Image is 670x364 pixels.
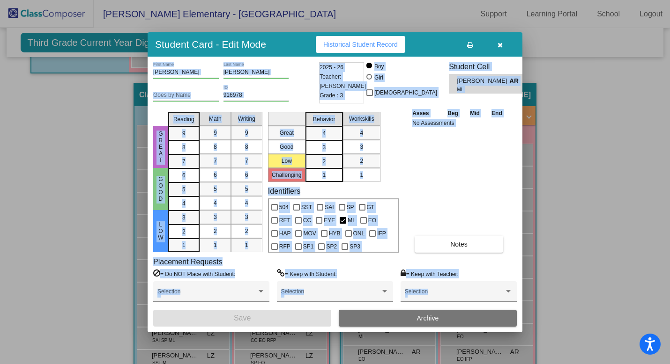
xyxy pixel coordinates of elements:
span: Historical Student Record [323,41,398,48]
button: Save [153,310,331,327]
button: Historical Student Record [316,36,405,53]
button: Notes [415,236,503,253]
span: SP2 [326,241,337,252]
span: IFP [377,228,386,239]
span: 1 [322,171,326,179]
label: = Keep with Student: [277,269,337,278]
span: 1 [360,171,363,179]
span: MOV [303,228,316,239]
div: Girl [374,73,383,82]
span: 5 [245,185,248,193]
span: RET [279,215,290,226]
span: Behavior [313,115,335,124]
span: ML [457,86,503,93]
span: SP [347,202,354,213]
th: End [485,108,508,118]
h3: Student Card - Edit Mode [155,38,266,50]
span: 9 [214,129,217,137]
span: 7 [182,157,186,166]
span: 4 [360,129,363,137]
span: Math [209,115,222,123]
td: No Assessments [410,118,508,128]
span: 2025 - 26 [320,63,343,72]
span: 1 [182,241,186,249]
span: Writing [238,115,255,123]
div: Boy [374,62,384,71]
span: 5 [182,185,186,194]
th: Asses [410,108,441,118]
span: Archive [417,314,439,322]
span: HAP [279,228,291,239]
span: 7 [214,157,217,165]
span: 6 [214,171,217,179]
span: [DEMOGRAPHIC_DATA] [374,87,437,98]
button: Archive [339,310,517,327]
h3: Student Cell [449,62,530,71]
th: Mid [464,108,485,118]
span: SAI [325,202,334,213]
span: SP3 [350,241,360,252]
span: 5 [214,185,217,193]
span: 6 [182,171,186,180]
input: Enter ID [223,92,289,99]
span: 2 [322,157,326,166]
span: 2 [360,157,363,165]
span: 1 [245,241,248,249]
th: Beg [441,108,464,118]
label: Placement Requests [153,257,223,266]
span: 6 [245,171,248,179]
span: ML [348,215,356,226]
span: 2 [214,227,217,235]
span: 4 [182,199,186,208]
span: 1 [214,241,217,249]
span: 3 [182,213,186,222]
span: AR [509,76,522,86]
span: 4 [245,199,248,207]
span: Save [234,314,251,322]
span: Reading [173,115,194,124]
span: Low [156,221,165,241]
span: 8 [245,143,248,151]
span: 9 [245,129,248,137]
span: Great [156,131,165,163]
span: Workskills [349,115,374,123]
span: 3 [322,143,326,152]
span: [PERSON_NAME] [457,76,509,86]
span: RFP [279,241,290,252]
label: Identifiers [268,187,300,196]
span: Teacher: [PERSON_NAME] [320,72,366,91]
span: 8 [214,143,217,151]
span: GT [367,202,375,213]
span: 8 [182,143,186,152]
span: Grade : 3 [320,91,343,100]
span: EYE [324,215,335,226]
span: SST [301,202,312,213]
span: 2 [182,227,186,236]
span: 4 [322,129,326,138]
span: HYB [329,228,341,239]
label: = Do NOT Place with Student: [153,269,235,278]
span: ONL [353,228,365,239]
span: CC [303,215,311,226]
label: = Keep with Teacher: [401,269,459,278]
span: Notes [450,240,468,248]
input: goes by name [153,92,219,99]
span: 4 [214,199,217,207]
span: Good [156,176,165,202]
span: 3 [360,143,363,151]
span: 2 [245,227,248,235]
span: 3 [245,213,248,221]
span: 7 [245,157,248,165]
span: EO [368,215,376,226]
span: 3 [214,213,217,221]
span: SP1 [303,241,314,252]
span: 9 [182,129,186,138]
span: 504 [279,202,289,213]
